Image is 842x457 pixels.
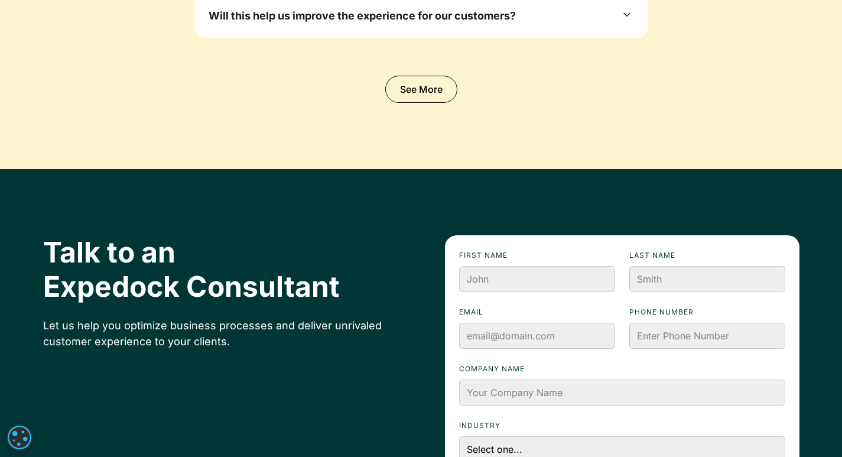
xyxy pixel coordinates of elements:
h2: Talk to an [43,235,398,303]
label: Phone numbeR [629,306,785,318]
iframe: Chat Widget [645,329,842,457]
a: See More [385,76,457,103]
label: Last name [629,249,785,261]
span: Expedock Consultant [43,270,340,304]
input: email@domain.com [459,323,615,349]
label: Email [459,306,615,318]
input: Your Company Name [459,380,785,406]
h3: Will this help us improve the experience for our customers? [209,8,516,24]
label: Company name [459,363,785,375]
input: John [459,266,615,292]
label: First name [459,249,615,261]
div: Let us help you optimize business processes and deliver unrivaled customer experience to your cli... [43,317,398,349]
input: Smith [629,266,785,292]
input: Enter Phone Number [629,323,785,349]
label: Industry [459,420,785,432]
